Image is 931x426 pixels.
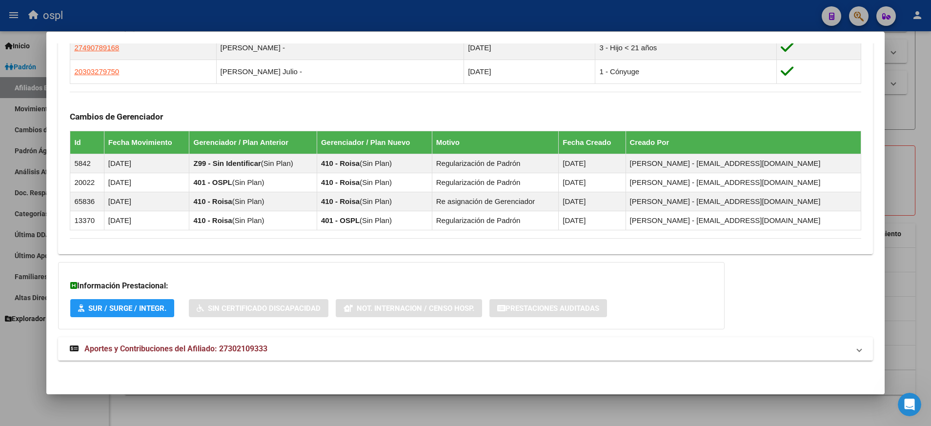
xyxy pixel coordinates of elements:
[336,299,482,317] button: Not. Internacion / Censo Hosp.
[432,192,559,211] td: Re asignación de Gerenciador
[626,154,861,173] td: [PERSON_NAME] - [EMAIL_ADDRESS][DOMAIN_NAME]
[626,173,861,192] td: [PERSON_NAME] - [EMAIL_ADDRESS][DOMAIN_NAME]
[235,216,262,224] span: Sin Plan
[70,154,104,173] td: 5842
[362,216,389,224] span: Sin Plan
[70,173,104,192] td: 20022
[104,211,189,230] td: [DATE]
[464,60,595,83] td: [DATE]
[317,154,432,173] td: ( )
[104,192,189,211] td: [DATE]
[595,36,776,60] td: 3 - Hijo < 21 años
[189,173,317,192] td: ( )
[321,216,360,224] strong: 401 - OSPL
[70,111,861,122] h3: Cambios de Gerenciador
[321,178,360,186] strong: 410 - Roisa
[216,60,464,83] td: [PERSON_NAME] Julio -
[193,216,232,224] strong: 410 - Roisa
[559,211,626,230] td: [DATE]
[626,211,861,230] td: [PERSON_NAME] - [EMAIL_ADDRESS][DOMAIN_NAME]
[432,154,559,173] td: Regularización de Padrón
[189,299,328,317] button: Sin Certificado Discapacidad
[193,159,261,167] strong: Z99 - Sin Identificar
[317,131,432,154] th: Gerenciador / Plan Nuevo
[595,60,776,83] td: 1 - Cónyuge
[263,159,291,167] span: Sin Plan
[70,131,104,154] th: Id
[362,159,389,167] span: Sin Plan
[104,131,189,154] th: Fecha Movimiento
[208,304,321,313] span: Sin Certificado Discapacidad
[70,211,104,230] td: 13370
[70,299,174,317] button: SUR / SURGE / INTEGR.
[317,192,432,211] td: ( )
[58,337,872,361] mat-expansion-panel-header: Aportes y Contribuciones del Afiliado: 27302109333
[104,154,189,173] td: [DATE]
[321,197,360,205] strong: 410 - Roisa
[898,393,921,416] iframe: Intercom live chat
[193,178,232,186] strong: 401 - OSPL
[559,154,626,173] td: [DATE]
[559,192,626,211] td: [DATE]
[464,36,595,60] td: [DATE]
[432,131,559,154] th: Motivo
[193,197,232,205] strong: 410 - Roisa
[189,154,317,173] td: ( )
[88,304,166,313] span: SUR / SURGE / INTEGR.
[189,211,317,230] td: ( )
[506,304,599,313] span: Prestaciones Auditadas
[432,211,559,230] td: Regularización de Padrón
[70,280,712,292] h3: Información Prestacional:
[317,211,432,230] td: ( )
[104,173,189,192] td: [DATE]
[559,173,626,192] td: [DATE]
[559,131,626,154] th: Fecha Creado
[626,131,861,154] th: Creado Por
[189,131,317,154] th: Gerenciador / Plan Anterior
[70,192,104,211] td: 65836
[432,173,559,192] td: Regularización de Padrón
[189,192,317,211] td: ( )
[84,344,267,353] span: Aportes y Contribuciones del Afiliado: 27302109333
[216,36,464,60] td: [PERSON_NAME] -
[235,178,262,186] span: Sin Plan
[489,299,607,317] button: Prestaciones Auditadas
[321,159,360,167] strong: 410 - Roisa
[362,178,389,186] span: Sin Plan
[362,197,389,205] span: Sin Plan
[74,67,119,76] span: 20303279750
[357,304,474,313] span: Not. Internacion / Censo Hosp.
[74,43,119,52] span: 27490789168
[235,197,262,205] span: Sin Plan
[317,173,432,192] td: ( )
[626,192,861,211] td: [PERSON_NAME] - [EMAIL_ADDRESS][DOMAIN_NAME]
